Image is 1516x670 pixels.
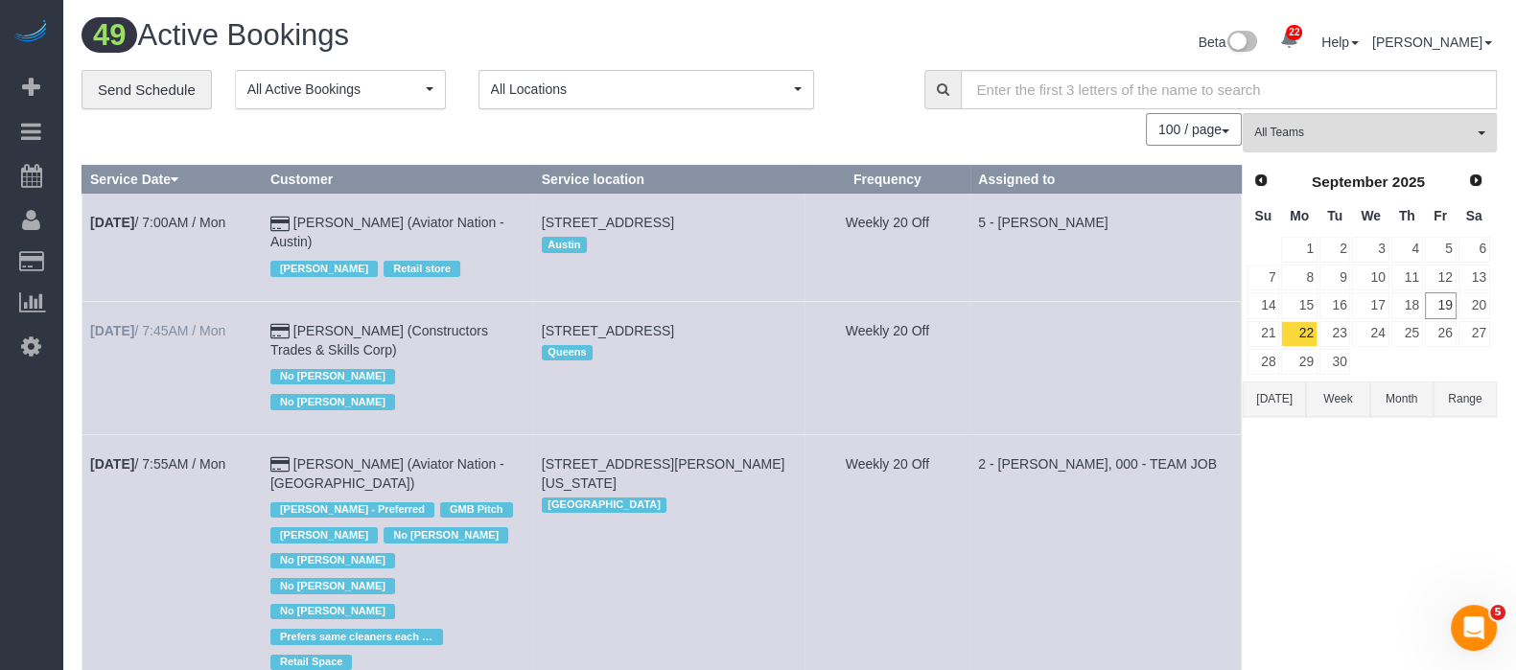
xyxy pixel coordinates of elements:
[1458,321,1490,347] a: 27
[270,394,395,409] span: No [PERSON_NAME]
[533,166,805,194] th: Service location
[542,323,674,338] span: [STREET_ADDRESS]
[542,493,797,518] div: Location
[542,237,587,252] span: Austin
[1434,208,1447,223] span: Friday
[247,80,421,99] span: All Active Bookings
[270,458,290,472] i: Credit Card Payment
[1248,168,1274,195] a: Prev
[270,325,290,338] i: Credit Card Payment
[82,17,137,53] span: 49
[82,301,263,434] td: Schedule date
[1361,208,1381,223] span: Wednesday
[270,456,504,491] a: [PERSON_NAME] (Aviator Nation - [GEOGRAPHIC_DATA])
[1425,237,1457,263] a: 5
[1451,605,1497,651] iframe: Intercom live chat
[805,194,970,301] td: Frequency
[1306,381,1369,417] button: Week
[1458,265,1490,290] a: 13
[1243,381,1306,417] button: [DATE]
[542,456,785,491] span: [STREET_ADDRESS][PERSON_NAME][US_STATE]
[533,194,805,301] td: Service location
[1352,292,1388,318] a: 17
[384,527,508,543] span: No [PERSON_NAME]
[1399,208,1415,223] span: Thursday
[1352,321,1388,347] a: 24
[542,215,674,230] span: [STREET_ADDRESS]
[1312,173,1388,190] span: September
[270,215,504,249] a: [PERSON_NAME] (Aviator Nation - Austin)
[82,70,212,110] a: Send Schedule
[1466,208,1482,223] span: Saturday
[805,166,970,194] th: Frequency
[970,194,1242,301] td: Assigned to
[1281,292,1317,318] a: 15
[1372,35,1492,50] a: [PERSON_NAME]
[270,553,395,568] span: No [PERSON_NAME]
[542,232,797,257] div: Location
[1281,265,1317,290] a: 8
[1247,292,1279,318] a: 14
[1319,265,1351,290] a: 9
[1391,265,1423,290] a: 11
[270,604,395,619] span: No [PERSON_NAME]
[90,215,134,230] b: [DATE]
[12,19,50,46] img: Automaid Logo
[1319,292,1351,318] a: 16
[1243,113,1497,143] ol: All Teams
[262,194,533,301] td: Customer
[82,19,775,52] h1: Active Bookings
[262,166,533,194] th: Customer
[270,323,488,358] a: [PERSON_NAME] (Constructors Trades & Skills Corp)
[805,301,970,434] td: Frequency
[82,166,263,194] th: Service Date
[1253,173,1269,188] span: Prev
[961,70,1498,109] input: Enter the first 3 letters of the name to search
[262,301,533,434] td: Customer
[1425,292,1457,318] a: 19
[1225,31,1257,56] img: New interface
[491,80,789,99] span: All Locations
[1434,381,1497,417] button: Range
[1271,19,1308,61] a: 22
[1286,25,1302,40] span: 22
[90,323,134,338] b: [DATE]
[970,301,1242,434] td: Assigned to
[1370,381,1434,417] button: Month
[440,502,513,518] span: GMB Pitch
[970,166,1242,194] th: Assigned to
[1391,321,1423,347] a: 25
[542,345,594,360] span: Queens
[1327,208,1342,223] span: Tuesday
[1391,292,1423,318] a: 18
[1352,237,1388,263] a: 3
[270,261,378,276] span: [PERSON_NAME]
[384,261,460,276] span: Retail store
[1247,265,1279,290] a: 7
[1281,349,1317,375] a: 29
[270,655,352,670] span: Retail Space
[1243,113,1497,152] button: All Teams
[1290,208,1309,223] span: Monday
[1319,349,1351,375] a: 30
[90,456,225,472] a: [DATE]/ 7:55AM / Mon
[270,502,434,518] span: [PERSON_NAME] - Preferred
[1458,237,1490,263] a: 6
[1254,208,1271,223] span: Sunday
[1462,168,1489,195] a: Next
[1199,35,1258,50] a: Beta
[478,70,814,109] ol: All Locations
[90,323,225,338] a: [DATE]/ 7:45AM / Mon
[1319,321,1351,347] a: 23
[1352,265,1388,290] a: 10
[1468,173,1483,188] span: Next
[1321,35,1359,50] a: Help
[270,218,290,231] i: Credit Card Payment
[533,301,805,434] td: Service location
[1425,321,1457,347] a: 26
[542,497,667,513] span: [GEOGRAPHIC_DATA]
[1146,113,1242,146] button: 100 / page
[1490,605,1505,620] span: 5
[1392,173,1425,190] span: 2025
